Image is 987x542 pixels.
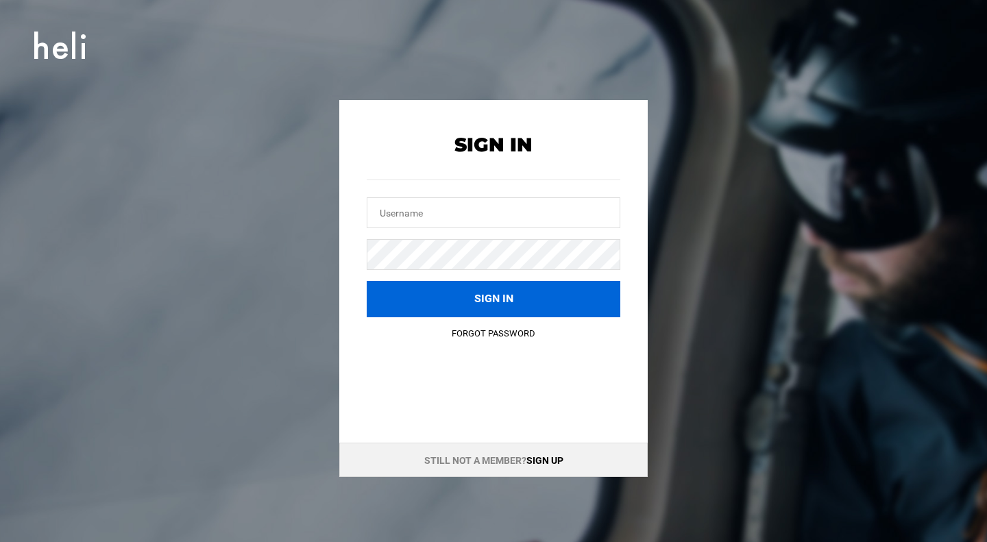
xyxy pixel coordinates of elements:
[367,197,620,228] input: Username
[452,328,535,338] a: Forgot Password
[526,455,563,466] a: Sign up
[339,443,648,477] div: Still not a member?
[367,281,620,317] button: Sign in
[367,134,620,156] h2: Sign In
